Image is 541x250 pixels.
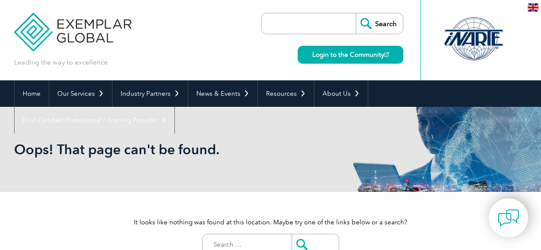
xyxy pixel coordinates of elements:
a: About Us [314,80,368,107]
a: Resources [258,80,314,107]
p: It looks like nothing was found at this location. Maybe try one of the links below or a search? [14,218,527,227]
a: News & Events [188,80,257,107]
a: Home [15,80,49,107]
h1: Oops! That page can't be found. [14,141,343,158]
a: Find Certified Professional / Training Provider [15,107,174,133]
img: open_square.png [384,52,389,57]
input: Search [356,13,403,34]
img: contact-chat.png [498,207,519,229]
a: Industry Partners [112,80,188,107]
a: Our Services [49,80,112,107]
a: Login to the Community [298,46,403,64]
p: Leading the way to excellence [14,58,108,67]
img: en [528,3,538,12]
